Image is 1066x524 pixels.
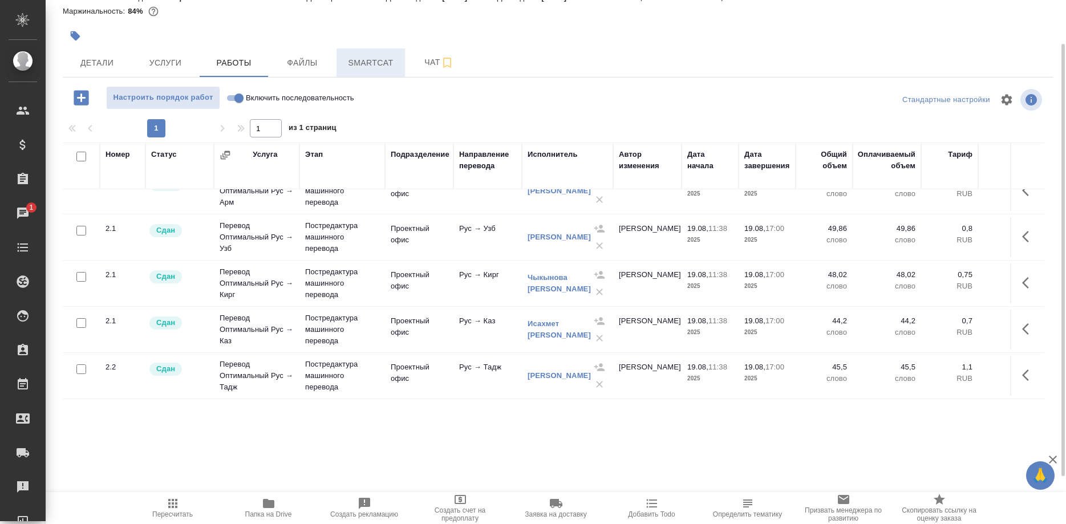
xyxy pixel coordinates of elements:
p: 44,2 [801,315,847,327]
p: 2025 [687,327,733,338]
span: Посмотреть информацию [1020,89,1044,111]
p: RUB [984,327,1035,338]
p: слово [858,327,915,338]
div: Менеджер проверил работу исполнителя, передает ее на следующий этап [148,361,208,377]
div: Менеджер проверил работу исполнителя, передает ее на следующий этап [148,269,208,285]
button: 456.79 RUB; 2.00 USD; [146,4,161,19]
p: Постредактура машинного перевода [305,220,379,254]
p: Сдан [156,225,175,236]
p: 45,5 [858,361,915,373]
p: RUB [984,373,1035,384]
p: 2025 [744,327,790,338]
div: Менеджер проверил работу исполнителя, передает ее на следующий этап [148,223,208,238]
div: Общий объем [801,149,847,172]
p: Сдан [156,363,175,375]
p: RUB [927,373,972,384]
div: Исполнитель [528,149,578,160]
p: Маржинальность: [63,7,128,15]
div: split button [899,91,993,109]
p: 84% [128,7,145,15]
td: Проектный офис [385,310,453,350]
p: 19.08, [687,270,708,279]
td: Рус → Арм [453,171,522,211]
a: Исахмет [PERSON_NAME] [528,319,591,339]
div: Менеджер проверил работу исполнителя, передает ее на следующий этап [148,315,208,331]
td: Проектный офис [385,263,453,303]
button: Здесь прячутся важные кнопки [1015,315,1043,343]
div: Дата завершения [744,149,790,172]
div: Автор изменения [619,149,676,172]
p: 19.08, [744,363,765,371]
button: Добавить работу [66,86,97,109]
span: Услуги [138,56,193,70]
div: Услуга [253,149,277,160]
td: Проектный офис [385,217,453,257]
a: [PERSON_NAME] [528,371,591,380]
p: 19.08, [744,270,765,279]
p: слово [801,234,847,246]
p: 48,02 [801,269,847,281]
button: Добавить тэг [63,23,88,48]
span: 1 [22,202,40,213]
td: [PERSON_NAME] [613,217,682,257]
p: 30,94 [984,315,1035,327]
p: 19.08, [687,316,708,325]
div: Номер [106,149,130,160]
span: Smartcat [343,56,398,70]
p: 2025 [687,281,733,292]
div: Оплачиваемый объем [858,149,915,172]
p: Постредактура машинного перевода [305,312,379,347]
button: Сгруппировать [220,149,231,161]
p: Сдан [156,317,175,328]
td: Перевод Оптимальный Рус → Узб [214,214,299,260]
div: 2.2 [106,361,140,373]
p: 36,02 [984,269,1035,281]
p: 11:38 [708,316,727,325]
p: 49,86 [858,223,915,234]
p: 1,1 [927,361,972,373]
button: Здесь прячутся важные кнопки [1015,177,1043,204]
td: [PERSON_NAME] [613,171,682,211]
td: Перевод Оптимальный Рус → Каз [214,307,299,352]
p: 17:00 [765,224,784,233]
p: RUB [927,327,972,338]
span: Файлы [275,56,330,70]
p: 2025 [687,188,733,200]
p: 19.08, [744,316,765,325]
div: Тариф [948,149,972,160]
a: [PERSON_NAME] [528,233,591,241]
p: 11:38 [708,363,727,371]
p: слово [801,327,847,338]
p: Постредактура машинного перевода [305,359,379,393]
div: Дата начала [687,149,733,172]
p: Постредактура машинного перевода [305,266,379,300]
td: [PERSON_NAME] [613,263,682,303]
p: 2025 [744,234,790,246]
p: 45,5 [801,361,847,373]
a: [PERSON_NAME] [528,186,591,195]
p: 17:00 [765,316,784,325]
div: Направление перевода [459,149,516,172]
p: Сдан [156,271,175,282]
p: 0,7 [927,315,972,327]
span: из 1 страниц [289,121,337,137]
button: 🙏 [1026,461,1055,490]
span: Настроить порядок работ [112,91,214,104]
button: Здесь прячутся важные кнопки [1015,269,1043,296]
td: Проектный офис [385,171,453,211]
p: 49,86 [801,223,847,234]
p: слово [801,281,847,292]
td: Рус → Узб [453,217,522,257]
p: RUB [984,234,1035,246]
div: Статус [151,149,177,160]
p: 0,8 [927,223,972,234]
p: 11:38 [708,224,727,233]
p: 2025 [744,373,790,384]
td: Проектный офис [385,356,453,396]
td: Рус → Тадж [453,356,522,396]
td: [PERSON_NAME] [613,356,682,396]
a: 1 [3,199,43,228]
p: 19.08, [744,224,765,233]
button: Настроить порядок работ [106,86,220,109]
a: Чыкынова [PERSON_NAME] [528,273,591,293]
